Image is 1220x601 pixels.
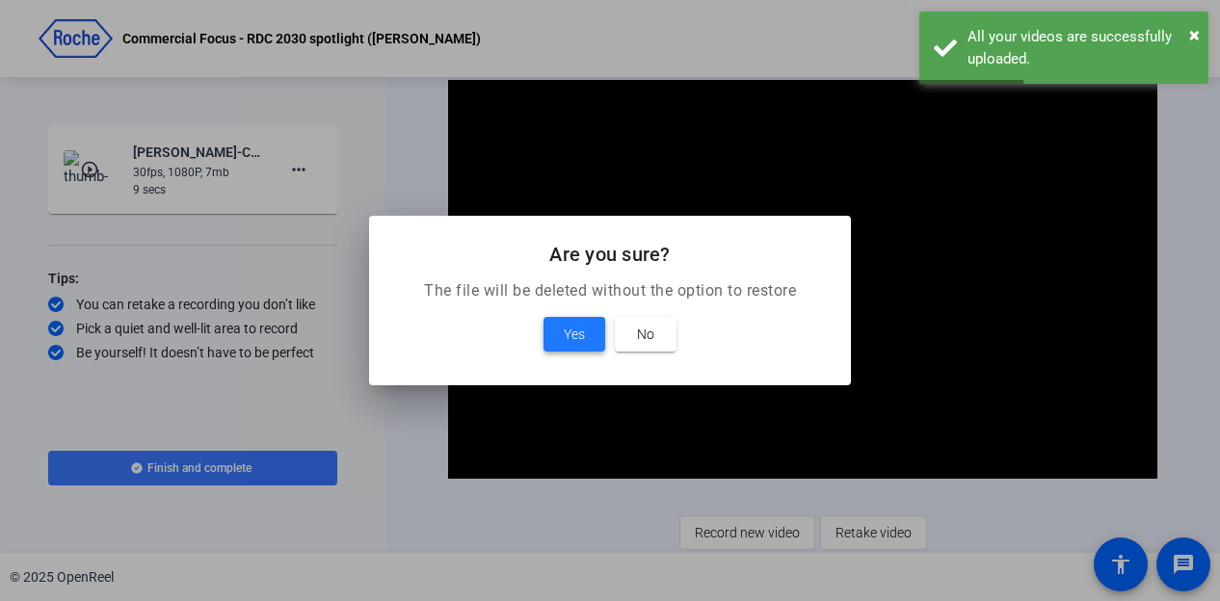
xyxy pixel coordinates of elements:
span: No [637,323,654,346]
button: No [615,317,676,352]
span: × [1189,23,1200,46]
button: Yes [544,317,605,352]
h2: Are you sure? [392,239,828,270]
span: Yes [564,323,585,346]
button: Close [1189,20,1200,49]
p: The file will be deleted without the option to restore [392,279,828,302]
div: All your videos are successfully uploaded. [968,26,1194,69]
